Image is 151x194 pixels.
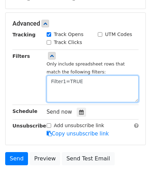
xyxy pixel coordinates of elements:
[47,109,72,115] span: Send now
[12,20,139,27] h5: Advanced
[5,152,28,165] a: Send
[30,152,60,165] a: Preview
[47,131,109,137] a: Copy unsubscribe link
[12,123,46,129] strong: Unsubscribe
[54,122,104,129] label: Add unsubscribe link
[12,53,30,59] strong: Filters
[62,152,114,165] a: Send Test Email
[54,39,82,46] label: Track Clicks
[12,108,37,114] strong: Schedule
[105,31,132,38] label: UTM Codes
[12,32,36,37] strong: Tracking
[116,161,151,194] iframe: Chat Widget
[54,31,84,38] label: Track Opens
[47,61,125,74] small: Only include spreadsheet rows that match the following filters:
